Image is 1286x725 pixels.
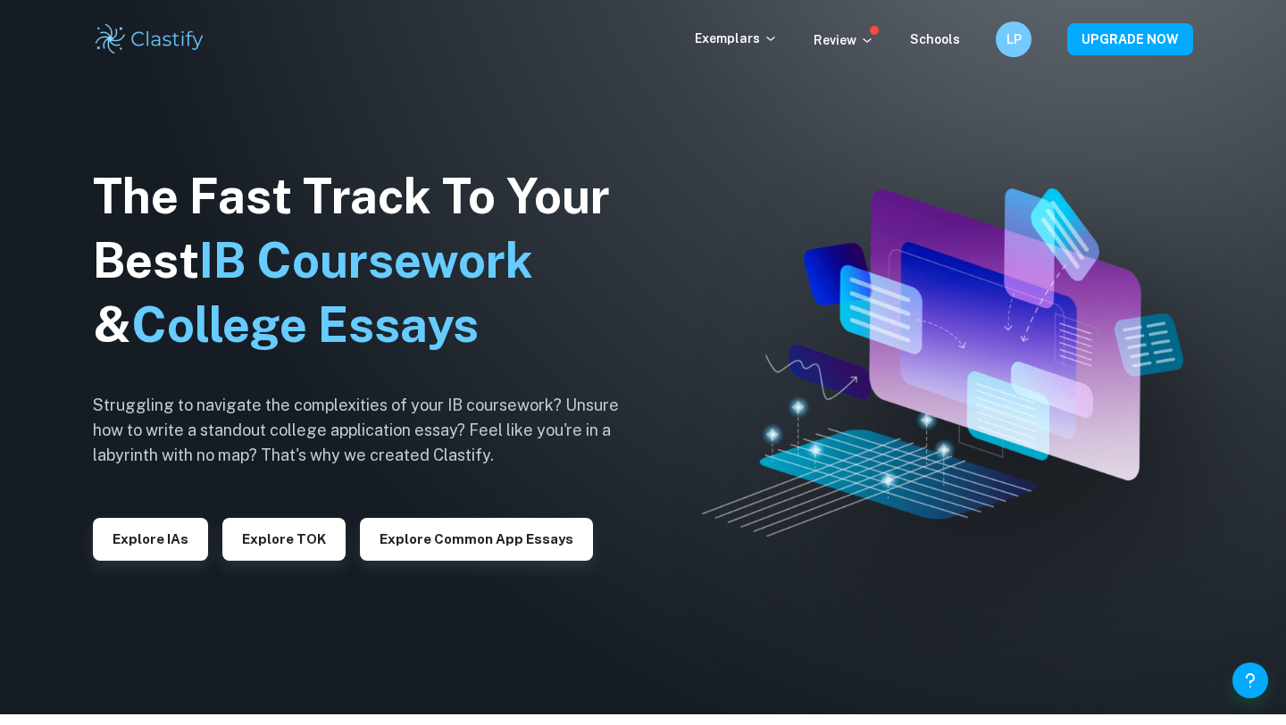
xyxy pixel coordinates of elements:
button: Explore IAs [93,518,208,561]
p: Exemplars [695,29,778,48]
h1: The Fast Track To Your Best & [93,164,647,357]
button: UPGRADE NOW [1067,23,1193,55]
p: Review [814,30,874,50]
a: Explore IAs [93,529,208,546]
h6: Struggling to navigate the complexities of your IB coursework? Unsure how to write a standout col... [93,393,647,468]
span: College Essays [131,296,479,353]
button: Explore TOK [222,518,346,561]
a: Explore TOK [222,529,346,546]
span: IB Coursework [199,232,533,288]
a: Explore Common App essays [360,529,593,546]
h6: LP [1004,29,1024,49]
img: Clastify hero [702,188,1183,537]
img: Clastify logo [93,21,206,57]
button: LP [996,21,1031,57]
a: Schools [910,32,960,46]
button: Help and Feedback [1232,662,1268,698]
button: Explore Common App essays [360,518,593,561]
